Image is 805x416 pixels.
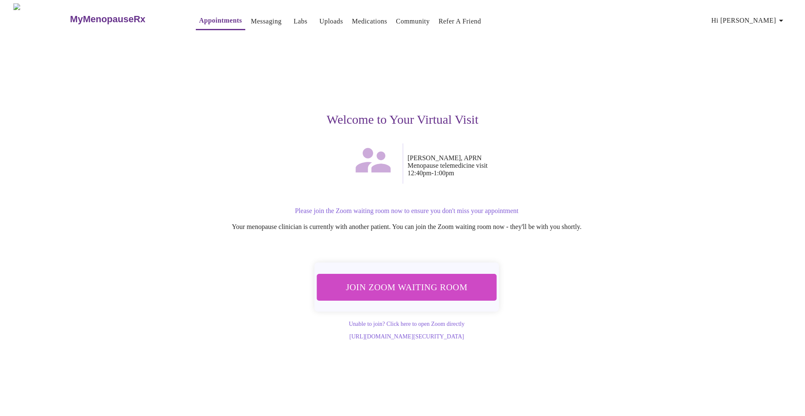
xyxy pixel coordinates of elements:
[247,13,285,30] button: Messaging
[348,13,390,30] button: Medications
[435,13,485,30] button: Refer a Friend
[319,16,343,27] a: Uploads
[153,223,661,231] p: Your menopause clinician is currently with another patient. You can join the Zoom waiting room no...
[328,279,486,295] span: Join Zoom Waiting Room
[13,3,69,35] img: MyMenopauseRx Logo
[396,16,430,27] a: Community
[439,16,481,27] a: Refer a Friend
[316,13,347,30] button: Uploads
[251,16,281,27] a: Messaging
[70,14,145,25] h3: MyMenopauseRx
[287,13,314,30] button: Labs
[708,12,789,29] button: Hi [PERSON_NAME]
[199,15,242,26] a: Appointments
[144,112,661,127] h3: Welcome to Your Virtual Visit
[196,12,245,30] button: Appointments
[349,321,465,327] a: Unable to join? Click here to open Zoom directly
[712,15,786,26] span: Hi [PERSON_NAME]
[317,274,496,300] button: Join Zoom Waiting Room
[408,154,661,177] p: [PERSON_NAME], APRN Menopause telemedicine visit 12:40pm - 1:00pm
[69,5,179,34] a: MyMenopauseRx
[352,16,387,27] a: Medications
[153,207,661,215] p: Please join the Zoom waiting room now to ensure you don't miss your appointment
[349,333,464,340] a: [URL][DOMAIN_NAME][SECURITY_DATA]
[392,13,433,30] button: Community
[293,16,307,27] a: Labs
